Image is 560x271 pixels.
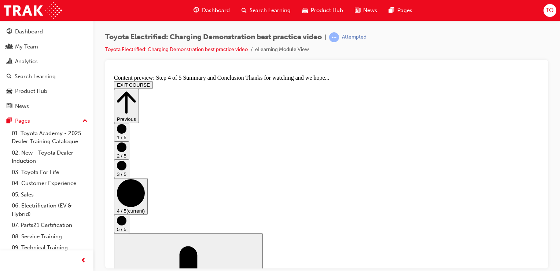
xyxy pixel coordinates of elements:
span: TQ [546,6,554,15]
span: News [363,6,377,15]
span: car-icon [302,6,308,15]
span: pages-icon [389,6,394,15]
span: Toyota Electrified: Charging Demonstration best practice video [105,33,322,41]
div: Product Hub [15,87,47,95]
span: 4 / 5 [6,137,15,142]
a: 07. Parts21 Certification [9,220,91,231]
div: Analytics [15,57,38,66]
a: news-iconNews [349,3,383,18]
span: pages-icon [7,118,12,124]
span: people-icon [7,44,12,50]
button: 2 / 5 [3,70,18,88]
a: Toyota Electrified: Charging Demonstration best practice video [105,46,248,53]
span: 5 / 5 [6,155,15,160]
a: Dashboard [3,25,91,39]
span: (current) [15,137,34,142]
button: 4 / 5(current) [3,106,37,143]
a: 08. Service Training [9,231,91,242]
a: Product Hub [3,84,91,98]
button: 3 / 5 [3,88,18,106]
span: Dashboard [202,6,230,15]
span: 2 / 5 [6,82,15,87]
div: Pages [15,117,30,125]
div: My Team [15,43,38,51]
span: prev-icon [81,256,86,265]
span: news-icon [355,6,360,15]
span: learningRecordVerb_ATTEMPT-icon [329,32,339,42]
img: Trak [4,2,62,19]
span: Pages [397,6,412,15]
a: Search Learning [3,70,91,83]
button: 1 / 5 [3,51,18,70]
div: Attempted [342,34,366,41]
div: Dashboard [15,28,43,36]
span: Previous [6,45,25,50]
button: EXIT COURSE [3,10,42,17]
a: 05. Sales [9,189,91,200]
a: 06. Electrification (EV & Hybrid) [9,200,91,220]
button: TQ [544,4,556,17]
span: guage-icon [194,6,199,15]
span: chart-icon [7,58,12,65]
span: search-icon [242,6,247,15]
span: news-icon [7,103,12,110]
button: 5 / 5 [3,143,18,162]
span: 3 / 5 [6,100,15,105]
button: DashboardMy TeamAnalyticsSearch LearningProduct HubNews [3,24,91,114]
span: search-icon [7,73,12,80]
div: Content preview: Step 4 of 5 Summary and Conclusion Thanks for watching and we hope... [3,3,428,10]
button: Pages [3,114,91,128]
a: 09. Technical Training [9,242,91,253]
span: | [325,33,326,41]
a: search-iconSearch Learning [236,3,296,18]
a: guage-iconDashboard [188,3,236,18]
a: My Team [3,40,91,54]
a: Analytics [3,55,91,68]
a: News [3,100,91,113]
span: Product Hub [311,6,343,15]
a: car-iconProduct Hub [296,3,349,18]
span: up-icon [82,116,88,126]
span: Search Learning [250,6,291,15]
div: News [15,102,29,111]
span: car-icon [7,88,12,95]
li: eLearning Module View [255,46,309,54]
a: 03. Toyota For Life [9,167,91,178]
button: Previous [3,17,28,51]
a: pages-iconPages [383,3,418,18]
span: 1 / 5 [6,63,15,69]
span: guage-icon [7,29,12,35]
div: Search Learning [15,72,56,81]
a: 01. Toyota Academy - 2025 Dealer Training Catalogue [9,128,91,147]
a: 04. Customer Experience [9,178,91,189]
a: 02. New - Toyota Dealer Induction [9,147,91,167]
